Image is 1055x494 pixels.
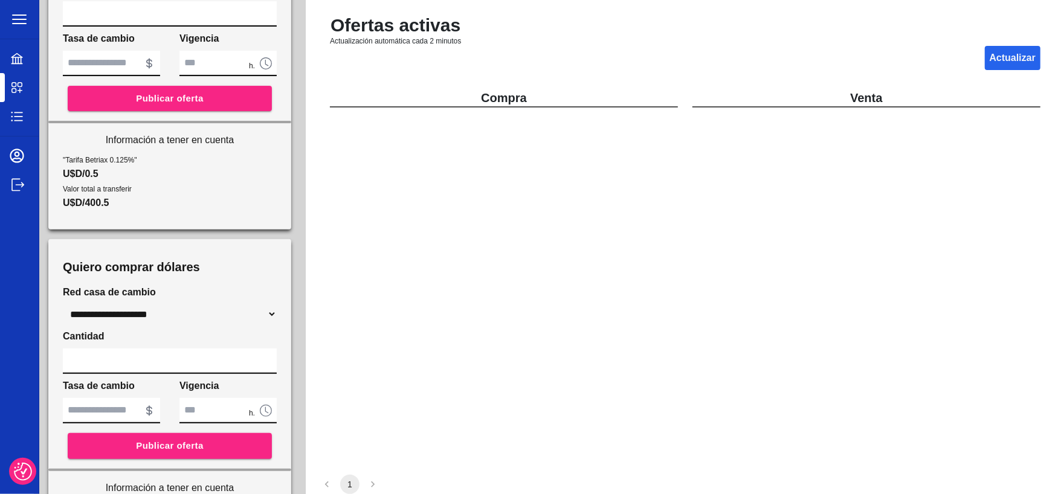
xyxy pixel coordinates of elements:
[63,167,277,181] p: U$D/0.5
[63,258,200,275] h3: Quiero comprar dólares
[68,433,272,458] button: Publicar oferta
[63,133,277,147] p: Información a tener en cuenta
[136,438,203,454] span: Publicar oferta
[331,14,460,36] h2: Ofertas activas
[179,33,219,43] span: Vigencia
[136,91,203,106] span: Publicar oferta
[63,285,277,300] span: Red casa de cambio
[481,89,527,106] p: Compra
[990,51,1036,65] p: Actualizar
[63,156,137,164] span: "Tarifa Betriax 0.125%"
[63,196,277,210] p: U$D/400.5
[63,380,135,391] span: Tasa de cambio
[14,463,32,481] img: Revisit consent button
[850,89,882,106] p: Venta
[14,463,32,481] button: Preferencias de consentimiento
[63,185,132,193] span: Valor total a transferir
[63,329,277,344] span: Cantidad
[63,33,135,43] span: Tasa de cambio
[330,36,461,46] span: Actualización automática cada 2 minutos
[315,475,1055,494] nav: pagination navigation
[249,61,255,71] span: h.
[340,475,360,494] button: page 1
[179,380,219,391] span: Vigencia
[249,408,255,418] span: h.
[985,46,1040,70] button: Actualizar
[68,86,272,111] button: Publicar oferta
